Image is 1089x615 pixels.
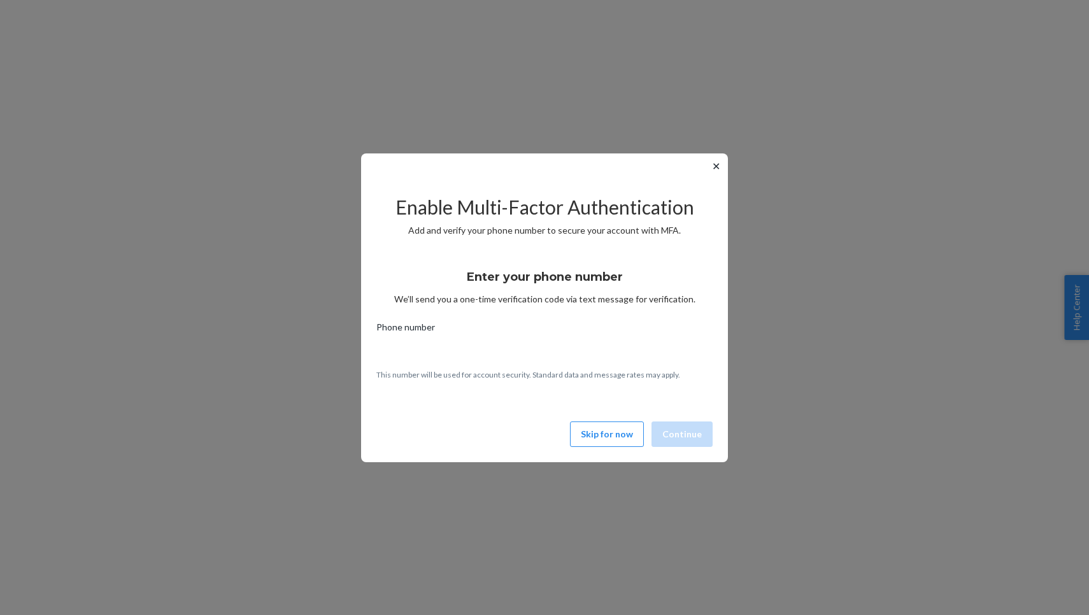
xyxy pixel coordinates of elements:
h2: Enable Multi-Factor Authentication [376,197,713,218]
button: Continue [651,421,713,447]
h3: Enter your phone number [467,269,623,285]
button: Skip for now [570,421,644,447]
div: We’ll send you a one-time verification code via text message for verification. [376,258,713,306]
button: ✕ [709,159,723,174]
span: Phone number [376,321,435,339]
p: This number will be used for account security. Standard data and message rates may apply. [376,369,713,380]
p: Add and verify your phone number to secure your account with MFA. [376,224,713,237]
